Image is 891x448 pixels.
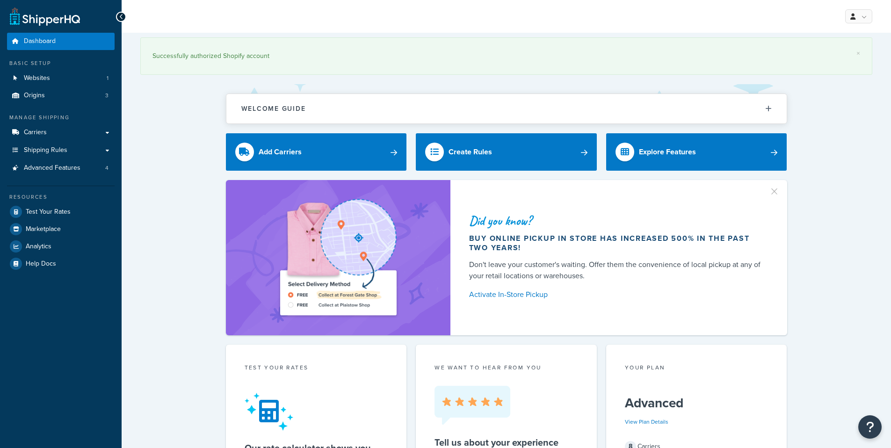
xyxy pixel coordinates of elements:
div: Add Carriers [259,145,302,159]
span: Dashboard [24,37,56,45]
a: Add Carriers [226,133,407,171]
a: Help Docs [7,255,115,272]
span: Analytics [26,243,51,251]
a: Explore Features [606,133,787,171]
span: 3 [105,92,109,100]
a: Carriers [7,124,115,141]
a: Shipping Rules [7,142,115,159]
div: Manage Shipping [7,114,115,122]
h2: Welcome Guide [241,105,306,112]
a: Dashboard [7,33,115,50]
li: Advanced Features [7,159,115,177]
p: we want to hear from you [435,363,578,372]
a: × [856,50,860,57]
div: Create Rules [449,145,492,159]
a: Advanced Features4 [7,159,115,177]
span: 4 [105,164,109,172]
div: Resources [7,193,115,201]
span: Carriers [24,129,47,137]
span: Test Your Rates [26,208,71,216]
div: Successfully authorized Shopify account [152,50,860,63]
a: Marketplace [7,221,115,238]
a: Origins3 [7,87,115,104]
a: Activate In-Store Pickup [469,288,765,301]
span: Shipping Rules [24,146,67,154]
a: View Plan Details [625,418,668,426]
a: Test Your Rates [7,203,115,220]
a: Analytics [7,238,115,255]
span: Help Docs [26,260,56,268]
span: 1 [107,74,109,82]
div: Your Plan [625,363,768,374]
button: Welcome Guide [226,94,787,123]
a: Websites1 [7,70,115,87]
a: Create Rules [416,133,597,171]
button: Open Resource Center [858,415,882,439]
div: Did you know? [469,214,765,227]
span: Origins [24,92,45,100]
div: Test your rates [245,363,388,374]
img: ad-shirt-map-b0359fc47e01cab431d101c4b569394f6a03f54285957d908178d52f29eb9668.png [254,194,423,321]
h5: Advanced [625,396,768,411]
div: Explore Features [639,145,696,159]
span: Advanced Features [24,164,80,172]
div: Basic Setup [7,59,115,67]
div: Buy online pickup in store has increased 500% in the past two years! [469,234,765,253]
li: Origins [7,87,115,104]
span: Marketplace [26,225,61,233]
div: Don't leave your customer's waiting. Offer them the convenience of local pickup at any of your re... [469,259,765,282]
span: Websites [24,74,50,82]
li: Websites [7,70,115,87]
